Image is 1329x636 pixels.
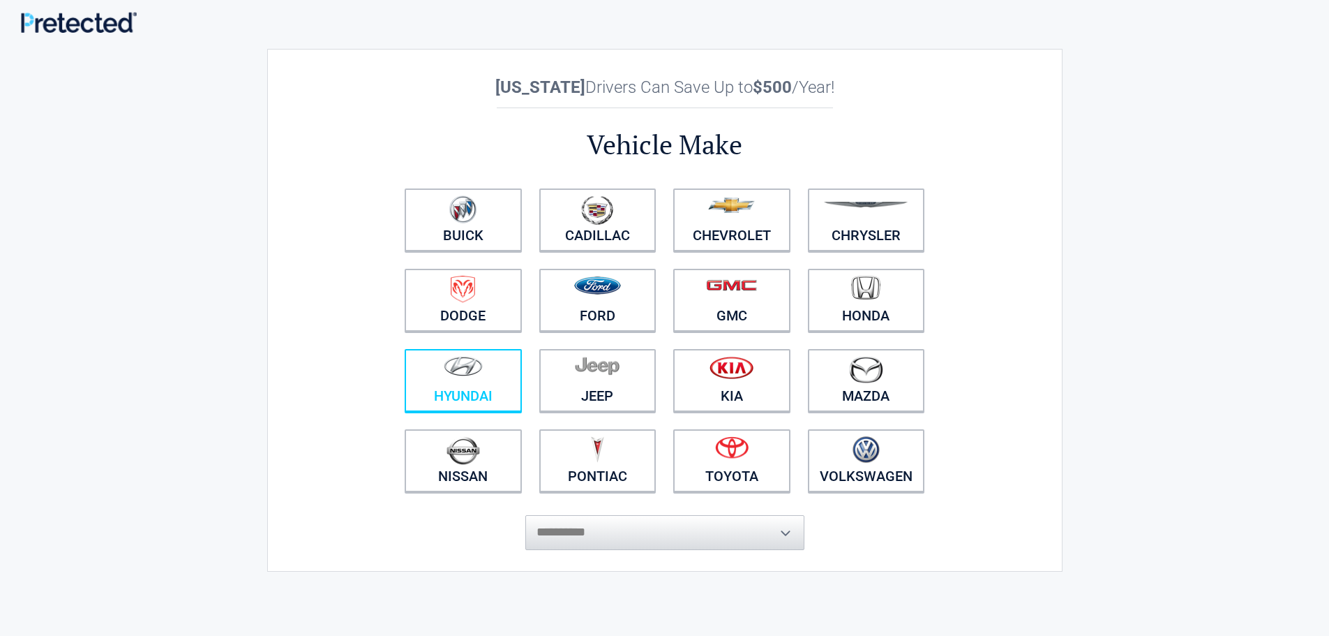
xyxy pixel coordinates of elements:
[495,77,585,97] b: [US_STATE]
[590,436,604,463] img: pontiac
[574,276,621,295] img: ford
[808,349,925,412] a: Mazda
[405,349,522,412] a: Hyundai
[405,188,522,251] a: Buick
[405,269,522,332] a: Dodge
[851,276,880,300] img: honda
[21,12,137,33] img: Main Logo
[673,188,790,251] a: Chevrolet
[451,276,475,303] img: dodge
[581,195,613,225] img: cadillac
[539,429,656,492] a: Pontiac
[753,77,792,97] b: $500
[823,202,908,208] img: chrysler
[396,77,933,97] h2: Drivers Can Save Up to /Year
[673,349,790,412] a: Kia
[575,356,620,376] img: jeep
[706,279,757,291] img: gmc
[396,127,933,163] h2: Vehicle Make
[539,188,656,251] a: Cadillac
[808,429,925,492] a: Volkswagen
[853,436,880,464] img: volkswagen
[709,356,753,379] img: kia
[808,188,925,251] a: Chrysler
[715,436,749,459] img: toyota
[539,269,656,332] a: Ford
[449,195,476,223] img: buick
[539,349,656,412] a: Jeep
[848,356,883,383] img: mazda
[708,198,755,213] img: chevrolet
[444,356,483,376] img: hyundai
[405,429,522,492] a: Nissan
[673,269,790,332] a: GMC
[673,429,790,492] a: Toyota
[446,436,480,465] img: nissan
[808,269,925,332] a: Honda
